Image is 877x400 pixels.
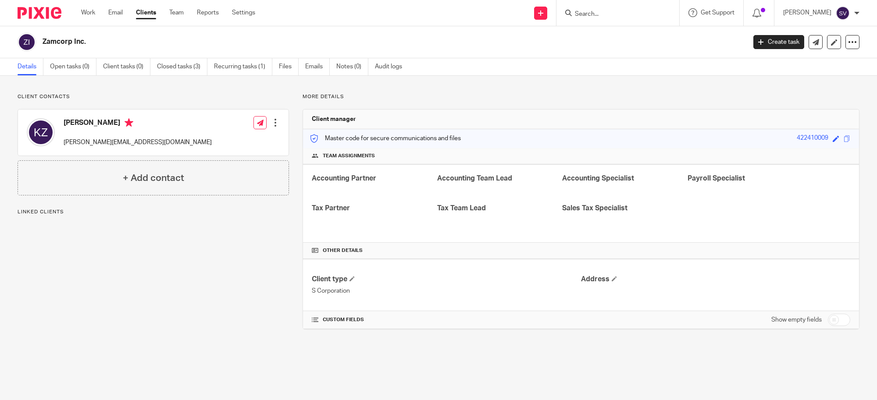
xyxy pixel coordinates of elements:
p: S Corporation [312,287,581,295]
p: [PERSON_NAME][EMAIL_ADDRESS][DOMAIN_NAME] [64,138,212,147]
a: Closed tasks (3) [157,58,207,75]
a: Files [279,58,299,75]
a: Details [18,58,43,75]
p: Client contacts [18,93,289,100]
h4: + Add contact [123,171,184,185]
p: Linked clients [18,209,289,216]
h4: [PERSON_NAME] [64,118,212,129]
a: Send new email [809,35,823,49]
a: Settings [232,8,255,17]
span: Payroll Specialist [688,175,745,182]
div: 422410009 [797,134,828,144]
span: Other details [323,247,363,254]
p: More details [303,93,859,100]
img: svg%3E [27,118,55,146]
a: Emails [305,58,330,75]
span: Accounting Partner [312,175,376,182]
a: Email [108,8,123,17]
a: Work [81,8,95,17]
span: Change Client type [349,276,355,281]
span: Get Support [701,10,734,16]
h3: Client manager [312,115,356,124]
a: Clients [136,8,156,17]
a: Audit logs [375,58,409,75]
h4: CUSTOM FIELDS [312,316,581,323]
span: Edit Address [612,276,617,281]
a: Create task [753,35,804,49]
span: Accounting Specialist [562,175,634,182]
span: Copy to clipboard [844,135,850,142]
a: Client tasks (0) [103,58,150,75]
a: Edit client [827,35,841,49]
p: Master code for secure communications and files [310,134,461,143]
i: Primary [125,118,133,127]
label: Show empty fields [771,315,822,324]
img: svg%3E [836,6,850,20]
span: Tax Team Lead [437,205,486,212]
span: Sales Tax Specialist [562,205,627,212]
a: Notes (0) [336,58,368,75]
a: Team [169,8,184,17]
span: Tax Partner [312,205,350,212]
input: Search [574,11,653,18]
span: Team assignments [323,152,375,159]
p: [PERSON_NAME] [783,8,831,17]
a: Recurring tasks (1) [214,58,272,75]
h4: Address [581,275,850,284]
h4: Client type [312,275,581,284]
a: Open tasks (0) [50,58,96,75]
img: Pixie [18,7,61,19]
a: Reports [197,8,219,17]
span: Edit code [833,135,839,142]
h2: Zamcorp Inc. [43,37,601,46]
img: svg%3E [18,33,36,51]
span: Accounting Team Lead [437,175,512,182]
